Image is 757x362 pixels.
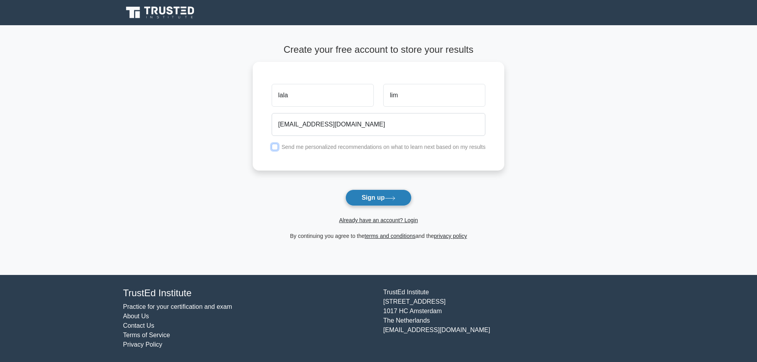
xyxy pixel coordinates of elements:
input: Last name [383,84,485,107]
a: terms and conditions [365,233,416,239]
button: Sign up [345,189,412,206]
a: privacy policy [434,233,467,239]
a: Contact Us [123,322,154,329]
input: First name [272,84,374,107]
a: About Us [123,313,149,319]
a: Practice for your certification and exam [123,303,232,310]
a: Privacy Policy [123,341,162,348]
div: TrustEd Institute [STREET_ADDRESS] 1017 HC Amsterdam The Netherlands [EMAIL_ADDRESS][DOMAIN_NAME] [378,288,639,349]
label: Send me personalized recommendations on what to learn next based on my results [282,144,486,150]
input: Email [272,113,486,136]
h4: TrustEd Institute [123,288,374,299]
a: Terms of Service [123,332,170,338]
a: Already have an account? Login [339,217,418,223]
h4: Create your free account to store your results [253,44,505,56]
div: By continuing you agree to the and the [248,231,509,241]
